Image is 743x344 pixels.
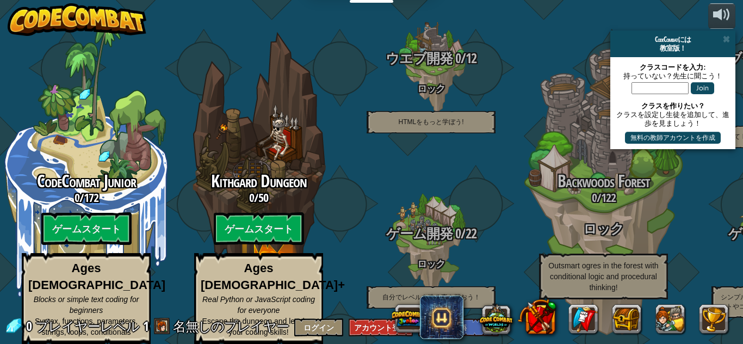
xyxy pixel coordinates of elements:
div: 持っていない？先生に聞こう！ [616,71,730,80]
div: クラスを設定し生徒を追加して、進歩を見ましょう！ [616,110,730,127]
span: Syntax, functions, parameters, strings, loops, conditionals [35,317,138,336]
button: 無料の教師アカウントを作成 [625,132,721,144]
span: 50 [258,189,268,206]
span: Kithgard Dungeon [211,169,307,193]
img: CodeCombat - Learn how to code by playing a game [8,3,147,36]
span: 122 [601,189,616,206]
h3: / [172,191,345,204]
strong: Ages [DEMOGRAPHIC_DATA] [28,261,165,292]
span: ウエブ開発 [386,49,453,67]
span: 0 [592,189,597,206]
span: 12 [466,49,476,67]
span: 1 [143,317,148,335]
btn: ゲームスタート [41,212,132,245]
h3: / [345,226,517,241]
span: Blocks or simple text coding for beginners [34,295,139,315]
span: 名無しのプレイヤー [173,317,289,335]
button: 音量を調整する [708,3,735,29]
span: HTMLをもっと学ぼう! [399,118,464,126]
span: 172 [84,189,98,206]
btn: ゲームスタート [214,212,304,245]
h3: / [345,51,517,66]
h4: ロック [345,83,517,94]
button: ログイン [294,318,343,336]
span: ゲーム開発 [386,224,453,243]
span: 0 [75,189,79,206]
button: アカウント登録 [349,318,413,336]
div: CodeCombatには [615,35,731,44]
span: 自分でレベルを造る事を習おう！ [382,293,480,301]
h4: ロック [345,259,517,269]
span: 0 [26,317,34,335]
span: 0 [453,224,461,243]
span: Outsmart ogres in the forest with conditional logic and procedural thinking! [548,261,658,292]
span: CodeCombat Junior [37,169,136,193]
span: Real Python or JavaScript coding for everyone [202,295,315,315]
span: 0 [453,49,461,67]
span: 22 [466,224,476,243]
h3: ロック [517,222,690,236]
button: Join [691,82,714,94]
span: Backwoods Forest [558,169,650,193]
span: 0 [249,189,254,206]
div: 教室版！ [615,44,731,52]
div: クラスを作りたい？ [616,101,730,110]
h3: / [517,191,690,204]
span: Escape the dungeon and level up your coding skills! [202,317,315,336]
span: プレイヤーレベル [35,317,139,335]
div: クラスコードを入力: [616,63,730,71]
strong: Ages [DEMOGRAPHIC_DATA]+ [201,261,345,292]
